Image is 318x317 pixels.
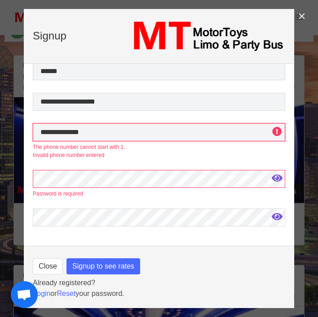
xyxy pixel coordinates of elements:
span: Signup to see rates [72,261,134,272]
p: Signup [33,30,123,41]
p: Already registered? [33,278,285,288]
p: or your password. [33,288,285,299]
button: Close [33,258,63,274]
img: MT-Logo-black.png [126,18,285,54]
a: Reset [57,290,75,297]
button: Signup to see rates [66,258,140,274]
a: Login [33,290,50,297]
p: The phone number cannot start with 1. Invalid phone number entered [33,143,285,159]
p: Password is required [33,190,285,198]
iframe: reCAPTCHA [33,239,169,306]
div: Open chat [11,281,38,308]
